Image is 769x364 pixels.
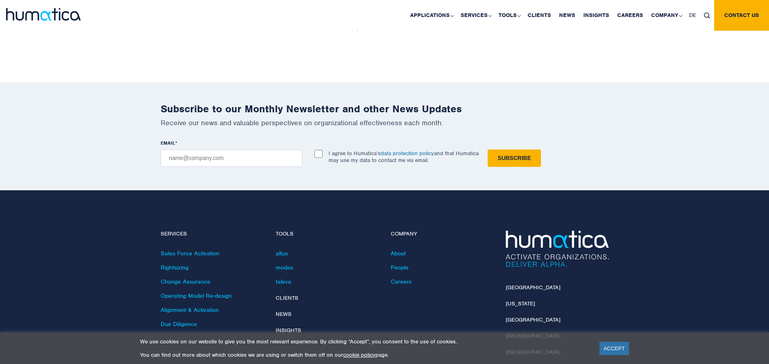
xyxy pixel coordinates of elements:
a: Careers [391,278,411,285]
img: Humatica [506,231,609,267]
a: Due Diligence [161,320,197,328]
a: News [276,311,291,318]
h2: Subscribe to our Monthly Newsletter and other News Updates [161,103,609,115]
p: Receive our news and valuable perspectives on organizational effectiveness each month. [161,118,609,127]
p: I agree to Humatica’s and that Humatica may use my data to contact me via email. [329,150,479,164]
a: Operating Model Re-design [161,292,232,299]
a: modas [276,264,293,271]
a: [US_STATE] [506,300,535,307]
h4: Services [161,231,264,238]
a: taleva [276,278,291,285]
a: Clients [276,295,298,301]
input: name@company.com [161,149,302,167]
img: logo [6,8,81,21]
h4: Company [391,231,494,238]
p: We use cookies on our website to give you the most relevant experience. By clicking “Accept”, you... [140,338,589,345]
a: Sales Force Activation [161,250,219,257]
a: Alignment & Activation [161,306,219,314]
input: I agree to Humatica’sdata protection policyand that Humatica may use my data to contact me via em... [314,150,323,158]
input: Subscribe [488,149,541,167]
a: data protection policy [381,150,434,157]
span: EMAIL [161,140,175,146]
a: Rightsizing [161,264,189,271]
a: Change Assurance [161,278,210,285]
p: You can find out more about which cookies we are using or switch them off on our page. [140,351,589,358]
a: [GEOGRAPHIC_DATA] [506,284,560,291]
a: People [391,264,409,271]
a: [GEOGRAPHIC_DATA] [506,316,560,323]
a: cookie policy [343,351,375,358]
h4: Tools [276,231,379,238]
a: altus [276,250,288,257]
a: ACCEPT [599,342,629,355]
a: Insights [276,327,301,334]
img: search_icon [704,13,710,19]
span: DE [689,12,696,19]
a: About [391,250,406,257]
